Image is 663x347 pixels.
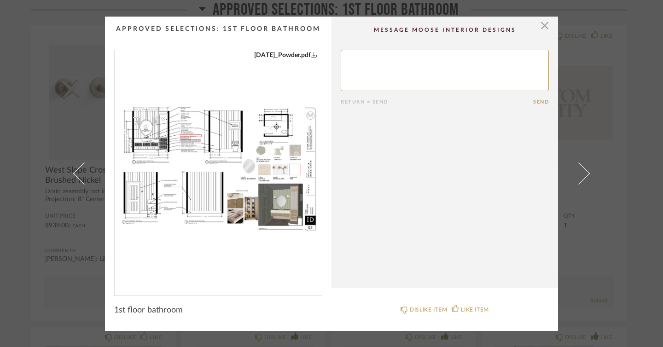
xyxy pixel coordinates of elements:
button: Close [535,17,554,35]
span: 1st floor bathroom [114,305,183,315]
div: 0 [115,50,322,288]
div: Return = Send [341,99,533,105]
a: [DATE]_Powder.pdf [254,50,317,60]
img: a01709ea-3478-46b5-90e7-993938739c15_1000x1000.jpg [115,50,322,288]
div: DISLIKE ITEM [410,305,447,314]
div: LIKE ITEM [461,305,489,314]
button: Send [533,99,549,105]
